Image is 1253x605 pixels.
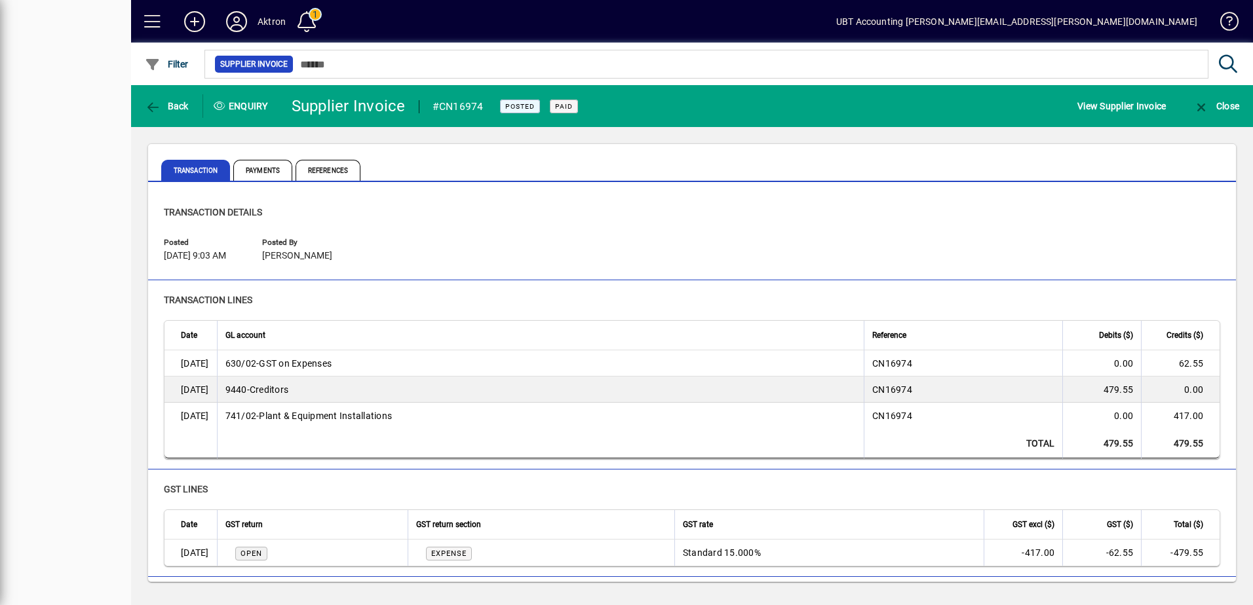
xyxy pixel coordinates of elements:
[164,238,242,247] span: Posted
[225,517,263,532] span: GST return
[1174,517,1203,532] span: Total ($)
[433,96,484,117] div: #CN16974
[864,350,1062,376] td: CN16974
[262,238,341,247] span: Posted by
[1166,328,1203,342] span: Credits ($)
[1074,94,1169,118] button: View Supplier Invoice
[1099,328,1133,342] span: Debits ($)
[1107,517,1133,532] span: GST ($)
[416,517,481,532] span: GST return section
[181,517,197,532] span: Date
[225,409,393,422] span: Plant & Equipment Installations
[164,376,217,403] td: [DATE]
[1210,3,1237,45] a: Knowledge Base
[225,328,265,342] span: GL account
[1062,376,1141,403] td: 479.55
[225,357,332,370] span: GST on Expenses
[225,383,289,396] span: Creditors
[555,102,573,111] span: Paid
[1062,403,1141,429] td: 0.00
[1180,94,1253,118] app-page-header-button: Close enquiry
[1077,96,1166,117] span: View Supplier Invoice
[292,96,406,117] div: Supplier Invoice
[836,11,1197,32] div: UBT Accounting [PERSON_NAME][EMAIL_ADDRESS][PERSON_NAME][DOMAIN_NAME]
[220,58,288,71] span: Supplier Invoice
[1062,540,1141,566] td: -62.55
[216,10,258,33] button: Profile
[431,549,467,558] span: EXPENSE
[164,403,217,429] td: [DATE]
[203,96,282,117] div: Enquiry
[296,160,360,181] span: References
[864,429,1062,458] td: Total
[164,540,217,566] td: [DATE]
[1141,376,1220,403] td: 0.00
[1062,350,1141,376] td: 0.00
[164,295,252,305] span: Transaction lines
[181,328,197,342] span: Date
[683,517,713,532] span: GST rate
[142,94,192,118] button: Back
[984,540,1062,566] td: -417.00
[161,160,230,181] span: Transaction
[1141,403,1220,429] td: 417.00
[262,251,332,261] span: [PERSON_NAME]
[164,350,217,376] td: [DATE]
[164,251,226,261] span: [DATE] 9:03 AM
[1062,429,1141,458] td: 479.55
[864,376,1062,403] td: CN16974
[131,94,203,118] app-page-header-button: Back
[872,328,906,342] span: Reference
[864,403,1062,429] td: CN16974
[233,160,292,181] span: Payments
[1141,429,1220,458] td: 479.55
[164,484,208,494] span: GST lines
[1193,101,1239,111] span: Close
[1190,94,1243,118] button: Close
[505,102,535,111] span: Posted
[174,10,216,33] button: Add
[1012,517,1054,532] span: GST excl ($)
[1141,350,1220,376] td: 62.55
[145,101,189,111] span: Back
[674,540,984,566] td: Standard 15.000%
[142,52,192,76] button: Filter
[145,59,189,69] span: Filter
[241,549,262,558] span: Open
[1141,540,1220,566] td: -479.55
[164,207,262,217] span: Transaction details
[258,11,286,32] div: Aktron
